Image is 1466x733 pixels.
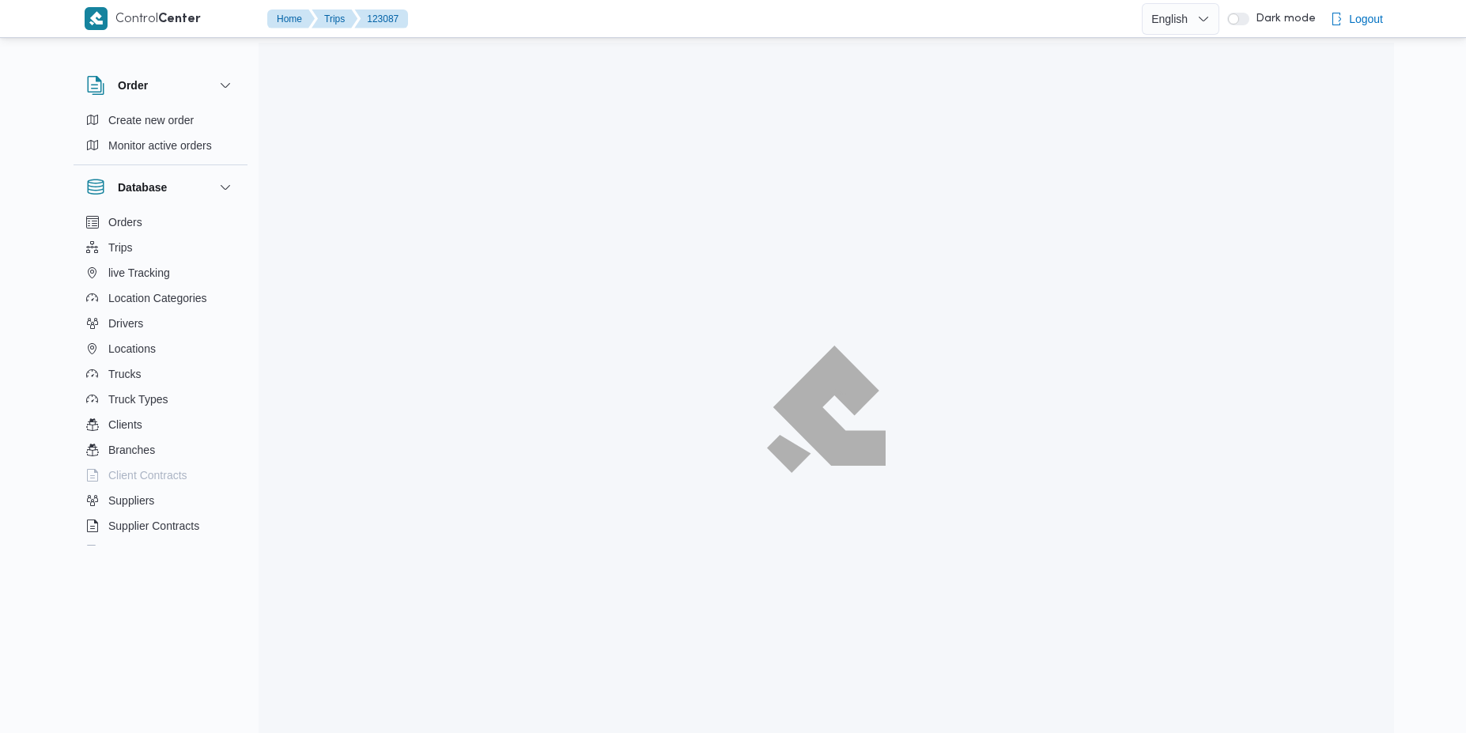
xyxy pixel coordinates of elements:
button: Create new order [80,108,241,133]
button: Drivers [80,311,241,336]
button: Location Categories [80,285,241,311]
button: live Tracking [80,260,241,285]
div: Database [74,210,247,552]
span: live Tracking [108,263,170,282]
div: Order [74,108,247,164]
button: Truck Types [80,387,241,412]
button: Locations [80,336,241,361]
span: Orders [108,213,142,232]
button: 123087 [354,9,408,28]
h3: Order [118,76,148,95]
button: Suppliers [80,488,241,513]
span: Create new order [108,111,194,130]
span: Drivers [108,314,143,333]
span: Dark mode [1249,13,1316,25]
button: Branches [80,437,241,463]
button: Logout [1324,3,1389,35]
button: Client Contracts [80,463,241,488]
img: X8yXhbKr1z7QwAAAABJRU5ErkJggg== [85,7,108,30]
span: Trips [108,238,133,257]
img: ILLA Logo [776,355,877,463]
b: Center [158,13,201,25]
span: Monitor active orders [108,136,212,155]
span: Client Contracts [108,466,187,485]
button: Devices [80,538,241,564]
span: Logout [1349,9,1383,28]
span: Devices [108,542,148,561]
button: Trips [80,235,241,260]
button: Supplier Contracts [80,513,241,538]
span: Location Categories [108,289,207,308]
button: Orders [80,210,241,235]
button: Monitor active orders [80,133,241,158]
h3: Database [118,178,167,197]
span: Trucks [108,365,141,384]
span: Suppliers [108,491,154,510]
span: Locations [108,339,156,358]
span: Branches [108,440,155,459]
span: Supplier Contracts [108,516,199,535]
button: Home [267,9,315,28]
span: Truck Types [108,390,168,409]
button: Database [86,178,235,197]
button: Trips [312,9,357,28]
button: Trucks [80,361,241,387]
button: Order [86,76,235,95]
span: Clients [108,415,142,434]
button: Clients [80,412,241,437]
